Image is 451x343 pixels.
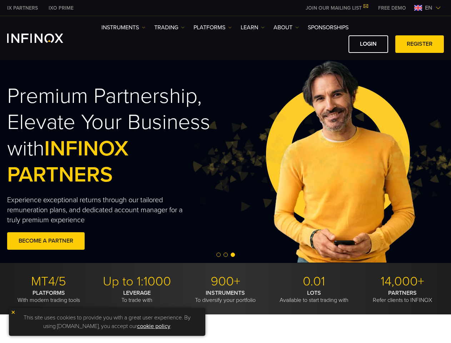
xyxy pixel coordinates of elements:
[154,23,185,32] a: TRADING
[184,289,267,304] p: To diversify your portfolio
[7,34,80,43] a: INFINOX Logo
[7,195,192,225] p: Experience exceptional returns through our tailored remuneration plans, and dedicated account man...
[194,23,232,32] a: PLATFORMS
[11,310,16,315] img: yellow close icon
[361,274,444,289] p: 14,000+
[216,253,221,257] span: Go to slide 1
[422,4,435,12] span: en
[43,4,79,12] a: INFINOX
[241,23,265,32] a: Learn
[2,4,43,12] a: INFINOX
[12,312,202,332] p: This site uses cookies to provide you with a great user experience. By using [DOMAIN_NAME], you a...
[361,289,444,304] p: Refer clients to INFINOX
[206,289,245,297] strong: INSTRUMENTS
[300,5,373,11] a: JOIN OUR MAILING LIST
[7,274,90,289] p: MT4/5
[96,289,179,304] p: To trade with
[7,83,239,188] h2: Premium Partnership, Elevate Your Business with
[308,23,349,32] a: SPONSORSHIPS
[307,289,321,297] strong: LOTS
[274,23,299,32] a: ABOUT
[395,35,444,53] a: REGISTER
[137,323,170,330] a: cookie policy
[272,289,356,304] p: Available to start trading with
[32,289,65,297] strong: PLATFORMS
[123,289,151,297] strong: LEVERAGE
[7,289,90,304] p: With modern trading tools
[388,289,417,297] strong: PARTNERS
[272,274,356,289] p: 0.01
[349,35,388,53] a: LOGIN
[184,274,267,289] p: 900+
[7,232,85,250] a: BECOME A PARTNER
[96,274,179,289] p: Up to 1:1000
[231,253,235,257] span: Go to slide 3
[101,23,145,32] a: Instruments
[373,4,411,12] a: INFINOX MENU
[224,253,228,257] span: Go to slide 2
[7,136,129,188] span: INFINOX PARTNERS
